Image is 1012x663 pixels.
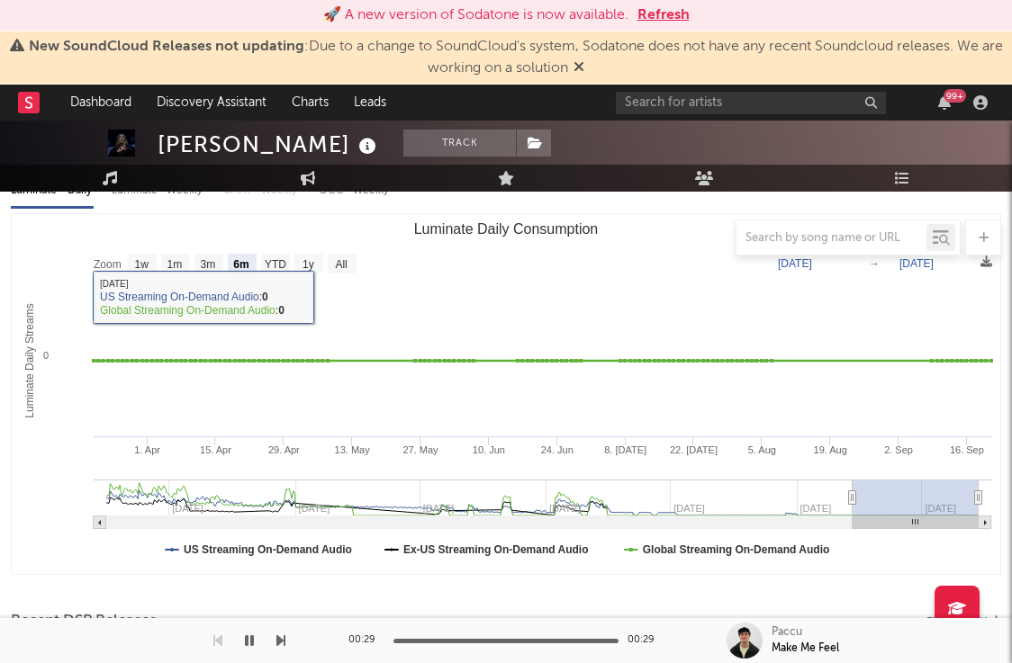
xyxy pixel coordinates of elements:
text: 1. Apr [134,444,160,455]
button: Track [403,130,516,157]
input: Search for artists [616,92,886,114]
span: Recent DSP Releases [11,611,157,632]
text: Zoom [94,258,122,271]
text: US Streaming On-Demand Audio [184,543,352,556]
text: 8. [DATE] [604,444,646,455]
text: [DATE] [778,257,812,270]
text: All [335,258,347,271]
span: New SoundCloud Releases not updating [29,40,304,54]
div: 00:29 [628,630,664,651]
text: Ex-US Streaming On-Demand Audio [403,543,589,556]
div: 00:29 [348,630,384,651]
text: 16. Sep [950,444,984,455]
input: Search by song name or URL [736,231,926,246]
div: [PERSON_NAME] [158,130,381,159]
text: 0 [43,350,49,361]
text: 27. May [402,444,438,455]
text: 5. Aug [748,444,776,455]
text: 1m [167,258,183,271]
span: : Due to a change to SoundCloud's system, Sodatone does not have any recent Soundcloud releases. ... [29,40,1003,76]
text: 22. [DATE] [670,444,718,455]
div: 99 + [944,89,966,103]
text: 29. Apr [268,444,300,455]
a: Dashboard [58,85,144,121]
text: 24. Jun [541,444,574,455]
text: → [869,257,880,270]
button: Refresh [637,4,690,26]
button: 99+ [938,95,951,110]
a: Leads [341,85,399,121]
text: Global Streaming On-Demand Audio [643,543,830,556]
div: 🚀 A new version of Sodatone is now available. [323,4,628,26]
a: Discovery Assistant [144,85,279,121]
text: 6m [233,258,248,271]
text: 1w [135,258,149,271]
text: Luminate Daily Streams [23,303,36,417]
text: 19. Aug [814,444,847,455]
a: Charts [279,85,341,121]
text: 3m [201,258,216,271]
text: YTD [265,258,286,271]
svg: Luminate Daily Consumption [12,214,1000,574]
div: Make Me Feel [772,641,839,657]
text: 15. Apr [200,444,231,455]
text: 10. Jun [473,444,505,455]
text: 13. May [335,444,371,455]
text: [DATE] [899,257,934,270]
button: Export CSV [926,616,1001,627]
text: 1y [303,258,314,271]
div: Paccu [772,624,802,641]
text: 2. Sep [884,444,913,455]
span: Dismiss [574,61,584,76]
